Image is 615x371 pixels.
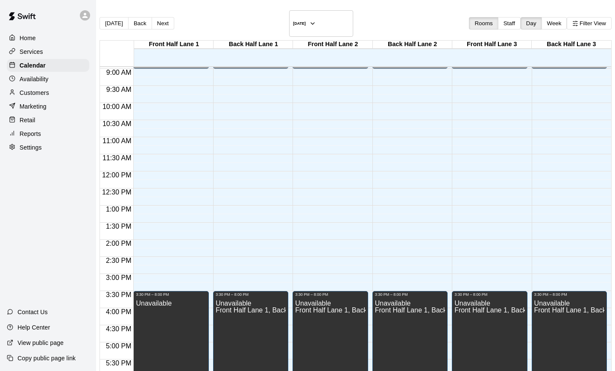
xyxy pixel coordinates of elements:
div: 3:30 PM – 8:00 PM [454,292,524,297]
span: 1:30 PM [104,223,134,230]
div: Back Half Lane 3 [532,41,611,49]
button: Staff [498,17,521,29]
div: 3:30 PM – 8:00 PM [136,292,206,297]
a: Services [7,45,89,58]
button: [DATE] [100,17,129,29]
span: Front Half Lane 1, Back Half Lane 1, [GEOGRAPHIC_DATA] 2, Back [GEOGRAPHIC_DATA] 3, Back Half Lane 3 [216,306,559,314]
p: Customers [20,88,49,97]
div: Front Half Lane 3 [452,41,532,49]
div: Back Half Lane 2 [373,41,452,49]
p: View public page [18,339,64,347]
p: Home [20,34,36,42]
p: Reports [20,130,41,138]
div: Front Half Lane 2 [293,41,372,49]
span: 5:30 PM [104,359,134,367]
p: Help Center [18,323,50,332]
a: Calendar [7,59,89,72]
a: Home [7,32,89,44]
h6: [DATE] [293,21,306,26]
span: 12:30 PM [100,188,133,196]
div: 3:30 PM – 8:00 PM [216,292,286,297]
span: 3:00 PM [104,274,134,281]
span: 9:30 AM [104,86,134,93]
span: 2:00 PM [104,240,134,247]
a: Retail [7,114,89,127]
button: Back [128,17,152,29]
a: Customers [7,86,89,99]
a: Reports [7,127,89,140]
p: Settings [20,143,42,152]
button: [DATE] [289,10,353,37]
span: 2:30 PM [104,257,134,264]
p: Retail [20,116,35,124]
a: Settings [7,141,89,154]
div: Back Half Lane 1 [214,41,293,49]
span: 1:00 PM [104,206,134,213]
button: Week [542,17,567,29]
span: 5:00 PM [104,342,134,350]
button: Next [152,17,174,29]
p: Marketing [20,102,47,111]
p: Contact Us [18,308,48,316]
div: 3:30 PM – 8:00 PM [375,292,445,297]
span: 10:30 AM [100,120,134,127]
span: 12:00 PM [100,171,133,179]
button: Day [521,17,542,29]
span: 3:30 PM [104,291,134,298]
span: 11:00 AM [100,137,134,144]
div: Front Half Lane 1 [134,41,214,49]
p: Calendar [20,61,46,70]
div: 3:30 PM – 8:00 PM [534,292,604,297]
p: Copy public page link [18,354,76,362]
span: 9:00 AM [104,69,134,76]
span: 11:30 AM [100,154,134,162]
p: Services [20,47,43,56]
button: Rooms [469,17,498,29]
div: 3:30 PM – 8:00 PM [295,292,365,297]
a: Marketing [7,100,89,113]
a: Availability [7,73,89,85]
p: Availability [20,75,49,83]
span: 4:00 PM [104,308,134,315]
span: 10:00 AM [100,103,134,110]
span: 4:30 PM [104,325,134,333]
button: Filter View [567,17,612,29]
